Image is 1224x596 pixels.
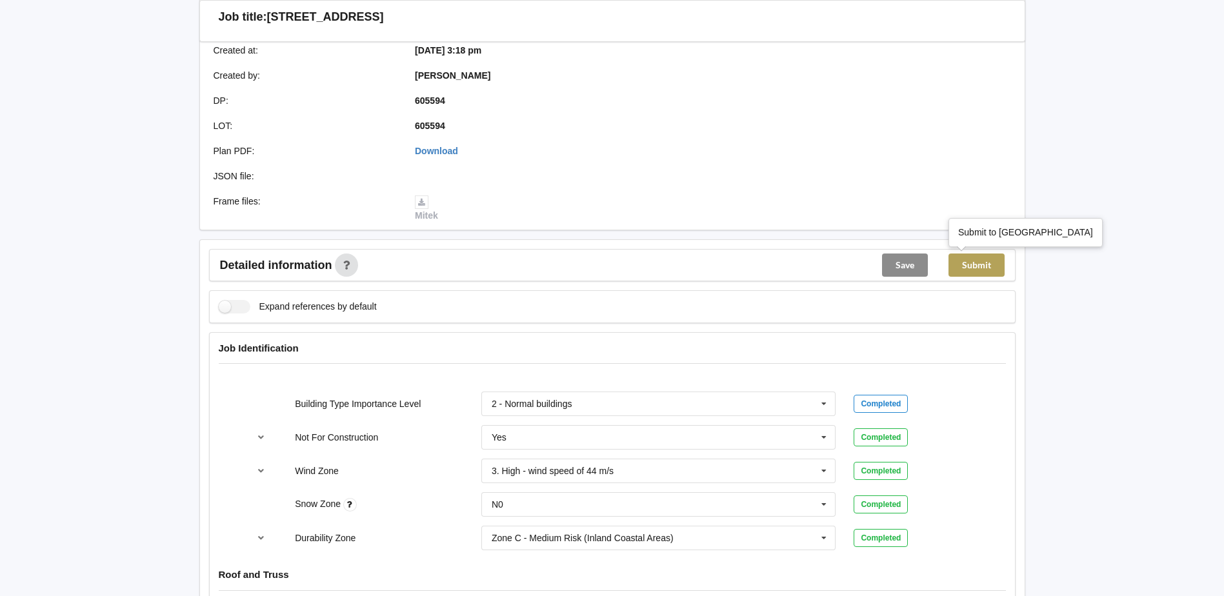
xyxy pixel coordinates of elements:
button: reference-toggle [248,459,274,482]
div: 3. High - wind speed of 44 m/s [492,466,614,475]
label: Expand references by default [219,300,377,313]
button: reference-toggle [248,426,274,449]
div: Zone C - Medium Risk (Inland Coastal Areas) [492,533,674,542]
div: Completed [854,395,908,413]
label: Wind Zone [295,466,339,476]
div: N0 [492,500,503,509]
div: Completed [854,428,908,446]
span: Detailed information [220,259,332,271]
button: Submit [948,253,1005,277]
label: Snow Zone [295,499,343,509]
div: Yes [492,433,507,442]
a: Download [415,146,458,156]
div: JSON file : [205,170,406,183]
label: Not For Construction [295,432,378,442]
b: 605594 [415,95,445,106]
div: Created by : [205,69,406,82]
a: Mitek [415,196,438,221]
label: Durability Zone [295,533,356,543]
button: reference-toggle [248,526,274,550]
div: Completed [854,462,908,480]
h3: [STREET_ADDRESS] [267,10,384,25]
h3: Job title: [219,10,267,25]
h4: Job Identification [219,342,1006,354]
div: Completed [854,495,908,513]
label: Building Type Importance Level [295,399,421,409]
div: Frame files : [205,195,406,222]
div: Plan PDF : [205,144,406,157]
div: Submit to [GEOGRAPHIC_DATA] [958,226,1093,239]
b: [PERSON_NAME] [415,70,490,81]
div: DP : [205,94,406,107]
div: LOT : [205,119,406,132]
h4: Roof and Truss [219,568,1006,581]
div: Created at : [205,44,406,57]
b: 605594 [415,121,445,131]
div: 2 - Normal buildings [492,399,572,408]
b: [DATE] 3:18 pm [415,45,481,55]
div: Completed [854,529,908,547]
